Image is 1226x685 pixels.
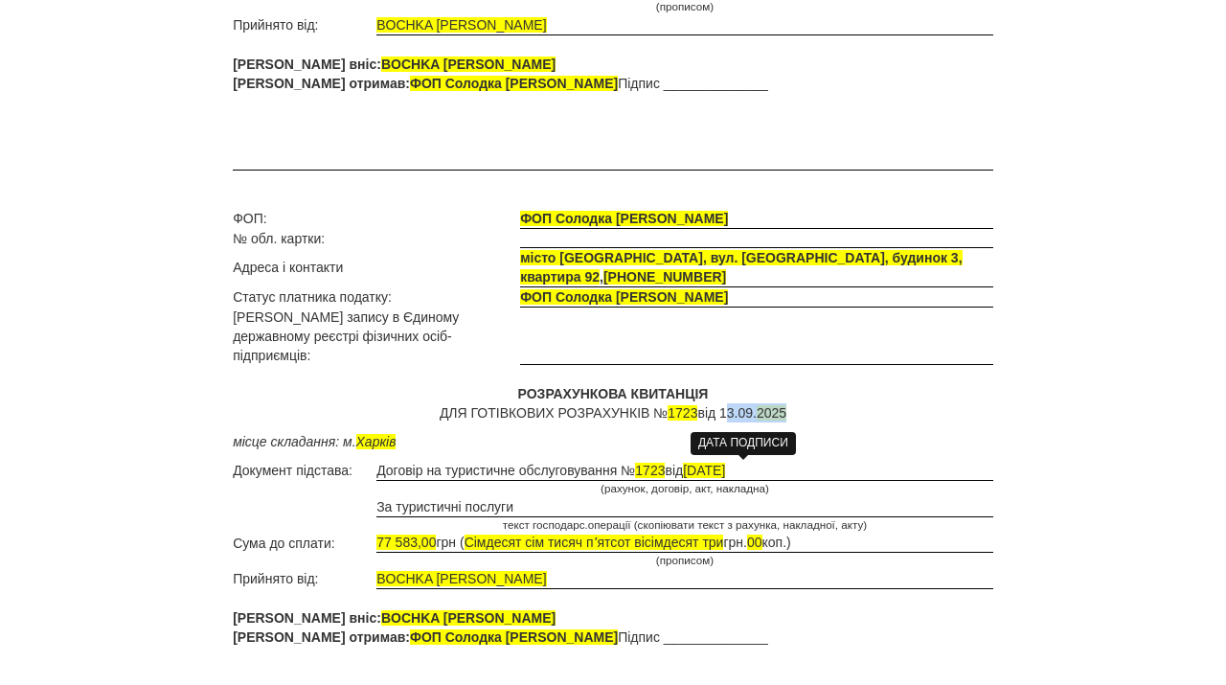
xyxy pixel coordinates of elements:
span: 1723 [668,405,697,421]
span: 00 [747,535,762,550]
b: [PERSON_NAME] отримав: [233,76,618,91]
p: Підпис ______________ [233,608,993,647]
span: 77 583,00 [376,535,436,550]
span: ФОП Cолодка [PERSON_NAME] [410,629,618,645]
td: Статус платника податку: [233,287,520,308]
span: BOCHKA [PERSON_NAME] [381,57,556,72]
span: ФОП Cолодка [PERSON_NAME] [520,211,728,226]
td: Прийнято від: [233,569,376,589]
b: [PERSON_NAME] отримав: [233,629,618,645]
td: Сума до сплати: [233,533,376,553]
td: Прийнято від: [233,15,376,35]
b: [PERSON_NAME] вніс: [233,57,556,72]
td: (прописом) [376,553,993,569]
span: [DATE] [683,463,725,478]
span: ФОП Cолодка [PERSON_NAME] [520,289,728,305]
td: ФОП: [233,209,520,229]
td: (рахунок, договір, акт, накладна) [376,481,993,497]
span: місто [GEOGRAPHIC_DATA], вул. [GEOGRAPHIC_DATA], будинок 3, квартира 92 [520,250,962,285]
span: Харків [356,434,397,449]
span: BOCHKA [PERSON_NAME] [376,571,546,586]
td: Документ підстава: [233,461,376,481]
td: Договір на туристичне обслуговування № від [376,461,993,481]
td: текст господарс.операції (скопіювати текст з рахунка, накладної, акту) [376,516,993,533]
td: , [520,248,993,287]
td: № обл. картки: [233,229,520,248]
b: [PERSON_NAME] вніс: [233,610,556,626]
td: [PERSON_NAME] запису в Єдиному державному реєстрі фізичних осіб-підприємців: [233,308,520,365]
span: BOCHKA [PERSON_NAME] [376,17,546,33]
td: Адреса і контакти [233,248,520,287]
span: BOCHKA [PERSON_NAME] [381,610,556,626]
span: 1723 [635,463,665,478]
span: Сімдесят сім тисяч пʼятсот вісімдесят три [465,535,724,550]
p: ДЛЯ ГОТІВКОВИХ РОЗРАХУНКІВ № від 13.09. [233,384,993,422]
td: За туристичні послуги [376,497,993,517]
td: грн ( грн. коп.) [376,533,993,553]
i: місце складання: м. [233,434,396,449]
b: РОЗРАХУНКОВА КВИТАНЦІЯ [518,386,709,401]
p: Підпис ______________ [233,55,993,93]
span: ФОП Cолодка [PERSON_NAME] [410,76,618,91]
div: ДАТА ПОДПИСИ [691,432,796,454]
span: [PHONE_NUMBER] [603,269,726,285]
span: 2025 [757,405,786,421]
